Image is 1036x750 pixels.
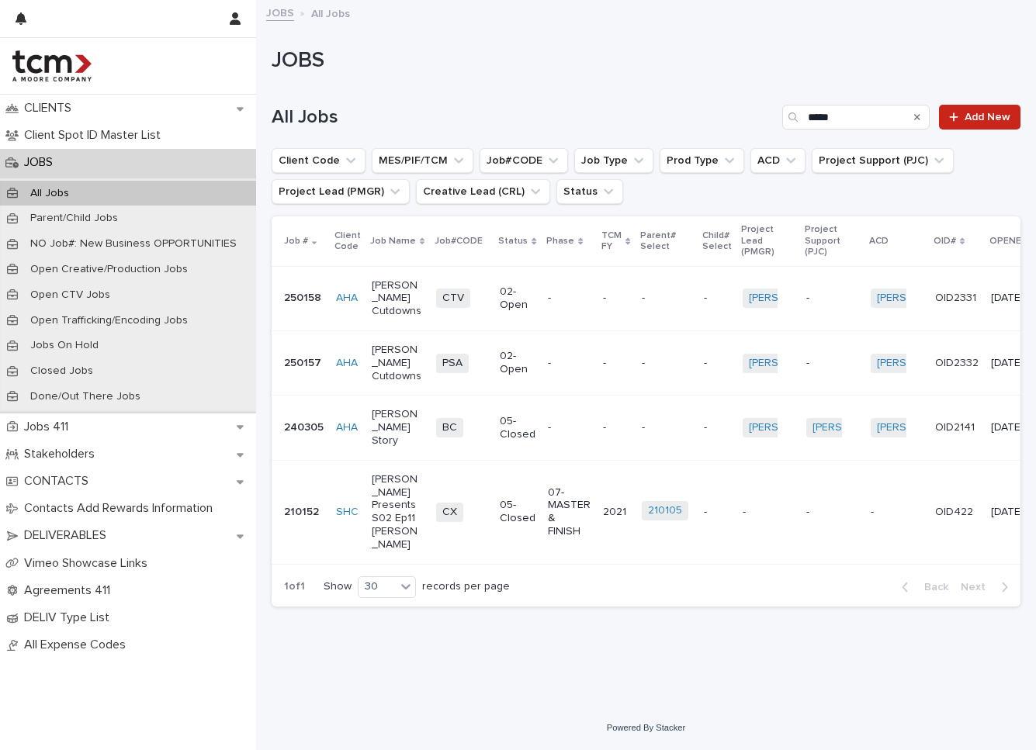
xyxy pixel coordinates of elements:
p: Stakeholders [18,447,107,461]
span: Next [961,582,995,593]
a: AHA [336,421,358,434]
button: Prod Type [660,148,744,173]
button: MES/PIF/TCM [372,148,473,173]
h1: All Jobs [272,106,776,129]
a: JOBS [266,3,294,21]
span: Add New [965,112,1010,123]
p: - [548,357,591,370]
button: Back [889,580,955,594]
p: Jobs 411 [18,420,81,434]
p: - [806,506,858,519]
button: Job Type [574,148,653,173]
button: Next [955,580,1020,594]
p: CONTACTS [18,474,101,489]
p: OID422 [935,506,979,519]
a: SHC [336,506,359,519]
span: PSA [436,354,469,373]
button: Project Lead (PMGR) [272,179,410,204]
p: [PERSON_NAME] Cutdowns [372,344,424,382]
a: [PERSON_NAME]-TCM [877,357,988,370]
p: - [743,506,795,519]
p: [DATE] [991,421,1035,434]
p: [PERSON_NAME] Cutdowns [372,279,424,318]
p: Job # [284,233,308,250]
p: [DATE] [991,506,1035,519]
p: - [603,292,629,305]
p: - [806,292,858,305]
p: Job#CODE [435,233,483,250]
p: 250158 [284,292,324,305]
p: - [642,421,691,434]
p: All Jobs [311,4,350,21]
img: 4hMmSqQkux38exxPVZHQ [12,50,92,81]
p: All Expense Codes [18,638,138,652]
p: Agreements 411 [18,583,123,598]
p: - [642,292,691,305]
p: - [704,357,730,370]
p: Contacts Add Rewards Information [18,501,225,516]
p: OID# [934,233,956,250]
p: Jobs On Hold [18,339,111,352]
p: OPENED [989,233,1028,250]
p: Child# Select [702,227,732,256]
p: 02-Open [500,285,535,312]
a: Add New [939,105,1020,130]
p: - [548,292,591,305]
div: 30 [359,579,396,595]
p: Open CTV Jobs [18,289,123,302]
a: 210105 [648,504,682,517]
p: Parent# Select [640,227,693,256]
p: Vimeo Showcase Links [18,556,160,571]
p: Closed Jobs [18,365,106,378]
p: - [704,421,730,434]
p: Status [498,233,528,250]
p: All Jobs [18,187,81,200]
p: JOBS [18,155,65,170]
p: - [704,506,730,519]
p: DELIVERABLES [18,528,119,543]
span: Back [915,582,948,593]
p: NO Job#: New Business OPPORTUNITIES [18,237,249,251]
a: AHA [336,292,358,305]
p: 210152 [284,506,324,519]
p: Job Name [370,233,416,250]
p: Open Trafficking/Encoding Jobs [18,314,200,327]
p: [DATE] [991,292,1035,305]
p: ACD [869,233,889,250]
p: Show [324,580,352,593]
p: Open Creative/Production Jobs [18,263,200,276]
p: - [603,421,629,434]
p: OID2141 [935,421,979,434]
p: Project Support (PJC) [805,221,860,261]
a: Powered By Stacker [607,723,685,732]
p: Done/Out There Jobs [18,390,153,403]
p: 1 of 1 [272,568,317,606]
p: 05-Closed [500,499,535,525]
p: 07-MASTER & FINISH [548,486,591,538]
p: Client Code [334,227,361,256]
p: 05-Closed [500,415,535,441]
button: ACD [750,148,806,173]
span: CX [436,503,463,522]
p: Phase [546,233,574,250]
p: 02-Open [500,350,535,376]
p: records per page [422,580,510,593]
p: - [603,357,629,370]
button: Project Support (PJC) [812,148,954,173]
p: - [642,357,691,370]
p: Client Spot ID Master List [18,128,173,143]
button: Creative Lead (CRL) [416,179,550,204]
div: Search [782,105,930,130]
p: TCM FY [601,227,622,256]
p: 240305 [284,421,324,434]
p: 250157 [284,357,324,370]
p: - [871,506,923,519]
p: Project Lead (PMGR) [741,221,796,261]
p: 2021 [603,506,629,519]
span: BC [436,418,463,437]
button: Status [556,179,623,204]
p: - [704,292,730,305]
a: [PERSON_NAME]-TCM [749,292,860,305]
p: - [548,421,591,434]
span: CTV [436,289,470,308]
